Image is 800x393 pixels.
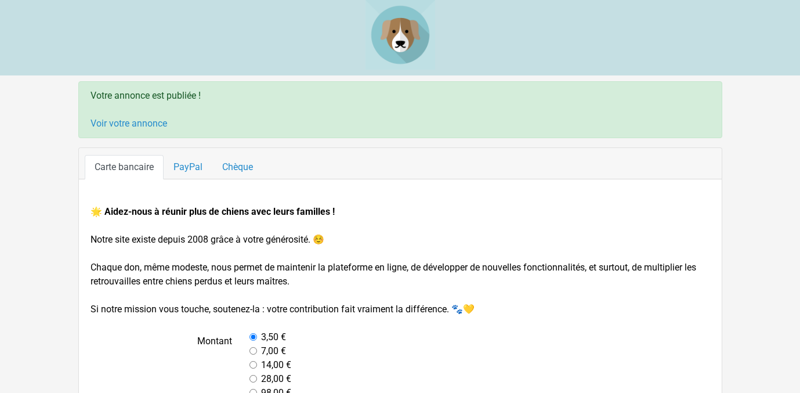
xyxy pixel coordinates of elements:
label: 28,00 € [261,372,291,386]
a: Voir votre annonce [91,118,167,129]
label: 7,00 € [261,344,286,358]
div: Votre annonce est publiée ! [78,81,722,138]
a: PayPal [164,155,212,179]
label: 14,00 € [261,358,291,372]
strong: 🌟 Aidez-nous à réunir plus de chiens avec leurs familles ! [91,206,335,217]
a: Chèque [212,155,263,179]
a: Carte bancaire [85,155,164,179]
label: 3,50 € [261,330,286,344]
